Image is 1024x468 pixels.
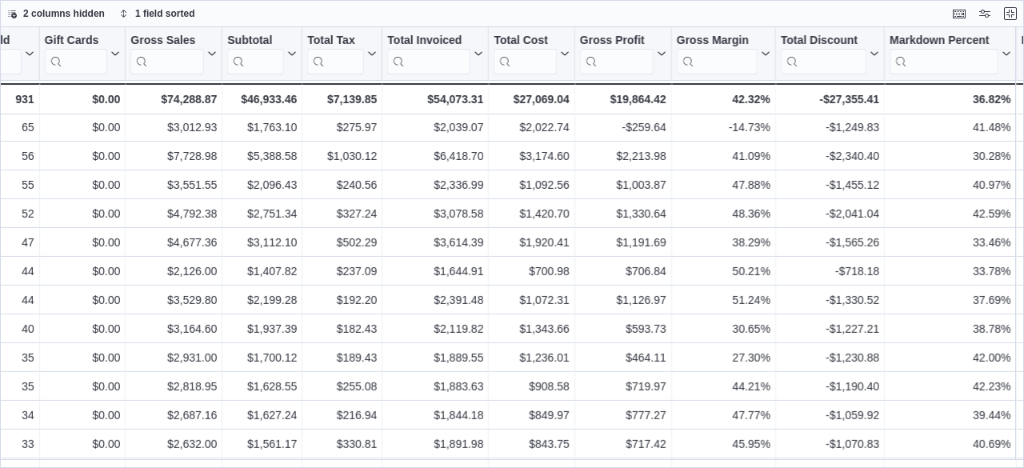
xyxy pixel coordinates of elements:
div: 40.69% [890,434,1010,454]
div: $0.00 [45,377,121,396]
div: 47.77% [677,406,770,425]
div: 38.29% [677,233,770,252]
div: $7,139.85 [307,90,377,109]
div: $0.00 [45,434,121,454]
div: $216.94 [307,406,377,425]
div: 30.65% [677,319,770,338]
div: Gross Profit [580,34,654,74]
div: $192.20 [307,290,377,310]
div: $189.43 [307,348,377,367]
div: $1,937.39 [227,319,297,338]
div: $19,864.42 [580,90,666,109]
div: 41.09% [677,146,770,166]
div: $0.00 [45,90,121,109]
div: Total Tax [307,34,364,49]
div: $1,191.69 [580,233,666,252]
div: $3,164.60 [130,319,217,338]
div: Total Discount [781,34,866,74]
div: 40.97% [890,175,1010,194]
div: $275.97 [307,118,377,137]
div: -$1,455.12 [781,175,879,194]
div: $1,092.56 [494,175,569,194]
div: 48.36% [677,204,770,223]
div: -$1,070.83 [781,434,879,454]
div: -$1,230.88 [781,348,879,367]
div: $3,551.55 [130,175,217,194]
div: $700.98 [494,262,569,281]
div: $1,644.91 [387,262,483,281]
div: 42.32% [677,90,770,109]
div: $2,632.00 [130,434,217,454]
div: $1,891.98 [387,434,483,454]
div: $1,883.63 [387,377,483,396]
div: $3,614.39 [387,233,483,252]
div: -$27,355.41 [781,90,879,109]
div: $54,073.31 [387,90,483,109]
div: $2,751.34 [227,204,297,223]
div: $255.08 [307,377,377,396]
div: $1,343.66 [494,319,569,338]
button: Subtotal [227,34,297,74]
button: Gross Profit [580,34,666,74]
div: $2,096.43 [227,175,297,194]
div: 33.46% [890,233,1010,252]
button: Gross Sales [130,34,217,74]
div: $182.43 [307,319,377,338]
div: $3,529.80 [130,290,217,310]
div: $1,330.64 [580,204,666,223]
div: $0.00 [45,319,121,338]
button: Gift Cards [45,34,121,74]
div: Total Invoiced [387,34,470,49]
div: $1,844.18 [387,406,483,425]
div: $849.97 [494,406,569,425]
button: Display options [975,4,994,23]
div: Gift Card Sales [45,34,108,74]
div: 38.78% [890,319,1010,338]
div: Total Invoiced [387,34,470,74]
div: $4,792.38 [130,204,217,223]
div: 37.69% [890,290,1010,310]
div: $3,174.60 [494,146,569,166]
div: 41.48% [890,118,1010,137]
button: Keyboard shortcuts [950,4,969,23]
div: 42.59% [890,204,1010,223]
div: $0.00 [45,290,121,310]
div: $4,677.36 [130,233,217,252]
div: 33.78% [890,262,1010,281]
div: -$1,190.40 [781,377,879,396]
div: -$259.64 [580,118,666,137]
span: 1 field sorted [135,7,195,20]
div: $1,072.31 [494,290,569,310]
div: Gross Profit [580,34,654,49]
div: 50.21% [677,262,770,281]
div: $27,069.04 [494,90,569,109]
div: 42.23% [890,377,1010,396]
div: $0.00 [45,204,121,223]
div: Total Cost [494,34,556,49]
span: 2 columns hidden [23,7,105,20]
button: Exit fullscreen [1001,4,1020,23]
div: Total Tax [307,34,364,74]
div: $1,763.10 [227,118,297,137]
div: $717.42 [580,434,666,454]
div: $3,112.10 [227,233,297,252]
div: Markdown Percent [890,34,998,49]
div: $2,391.48 [387,290,483,310]
div: -$1,227.21 [781,319,879,338]
div: $46,933.46 [227,90,297,109]
button: Gross Margin [677,34,770,74]
button: Total Discount [781,34,879,74]
div: $2,336.99 [387,175,483,194]
button: 2 columns hidden [1,4,111,23]
div: -$1,565.26 [781,233,879,252]
div: 45.95% [677,434,770,454]
div: Gross Margin [677,34,758,49]
div: $2,687.16 [130,406,217,425]
div: $74,288.87 [130,90,217,109]
div: Gross Margin [677,34,758,74]
div: -$1,059.92 [781,406,879,425]
div: $0.00 [45,118,121,137]
div: $330.81 [307,434,377,454]
div: Markdown Percent [890,34,998,74]
div: $2,126.00 [130,262,217,281]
